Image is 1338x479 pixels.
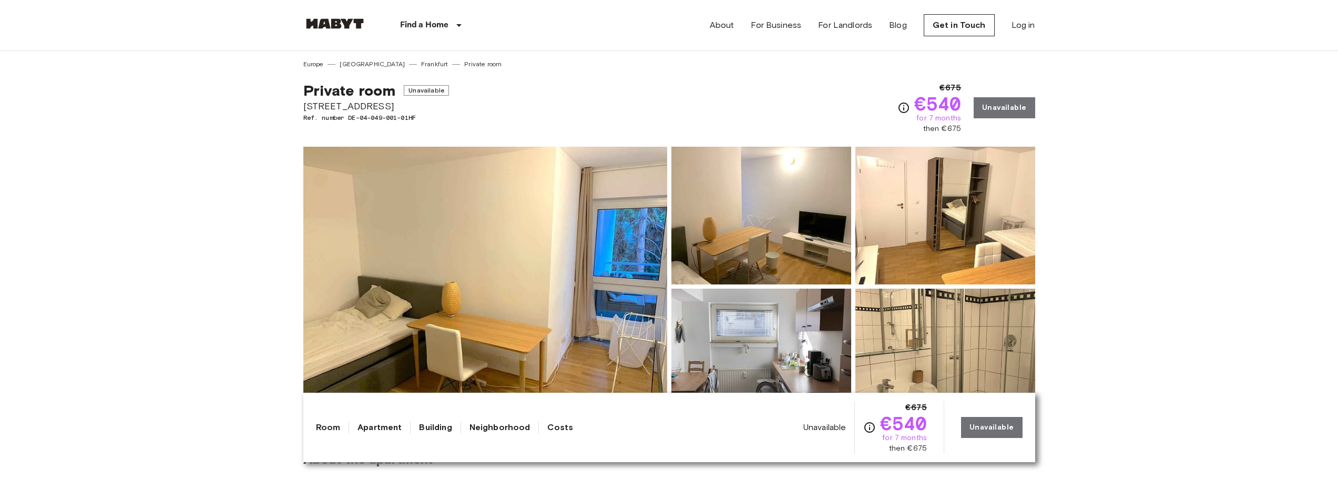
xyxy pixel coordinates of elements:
a: Private room [464,59,502,69]
a: Costs [547,421,573,434]
a: About [710,19,734,32]
img: Marketing picture of unit DE-04-049-001-01HF [303,147,667,426]
span: for 7 months [882,433,927,443]
span: Unavailable [803,422,846,433]
span: [STREET_ADDRESS] [303,99,449,113]
span: €540 [914,94,961,113]
img: Picture of unit DE-04-049-001-01HF [671,147,851,284]
svg: Check cost overview for full price breakdown. Please note that discounts apply to new joiners onl... [863,421,876,434]
span: €675 [939,81,961,94]
a: For Business [751,19,801,32]
img: Picture of unit DE-04-049-001-01HF [671,289,851,426]
img: Habyt [303,18,366,29]
span: €675 [905,401,927,414]
span: for 7 months [916,113,961,124]
svg: Check cost overview for full price breakdown. Please note that discounts apply to new joiners onl... [897,101,910,114]
img: Picture of unit DE-04-049-001-01HF [855,289,1035,426]
p: Find a Home [400,19,449,32]
a: Frankfurt [421,59,448,69]
a: Neighborhood [469,421,530,434]
a: Apartment [358,421,402,434]
a: Log in [1012,19,1035,32]
a: For Landlords [818,19,872,32]
span: then €675 [889,443,927,454]
a: Blog [889,19,907,32]
a: [GEOGRAPHIC_DATA] [340,59,405,69]
a: Get in Touch [924,14,995,36]
span: then €675 [923,124,961,134]
a: Room [316,421,341,434]
span: Ref. number DE-04-049-001-01HF [303,113,449,123]
span: Unavailable [404,85,449,96]
img: Picture of unit DE-04-049-001-01HF [855,147,1035,284]
a: Europe [303,59,324,69]
span: €540 [880,414,927,433]
a: Building [419,421,452,434]
span: Private room [303,81,396,99]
